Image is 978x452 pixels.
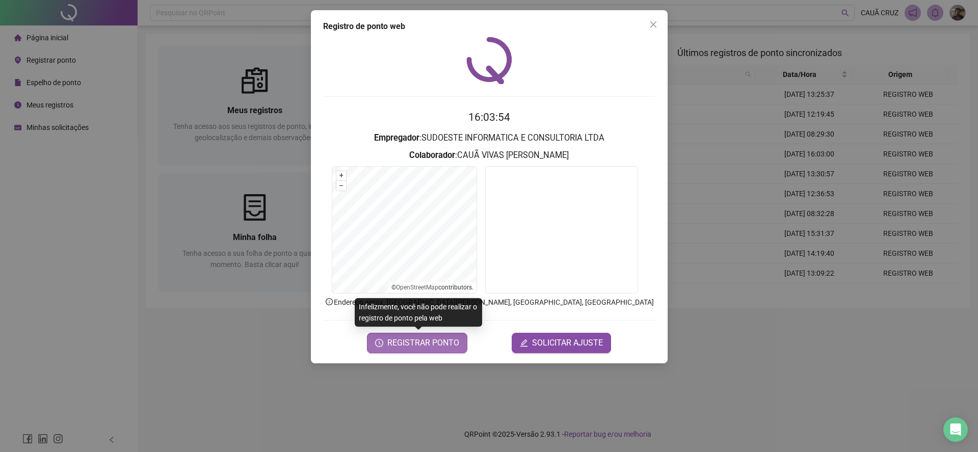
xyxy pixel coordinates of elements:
[943,417,968,442] div: Open Intercom Messenger
[391,284,473,291] li: © contributors.
[355,298,482,327] div: Infelizmente, você não pode realizar o registro de ponto pela web
[325,297,334,306] span: info-circle
[468,111,510,123] time: 16:03:54
[323,131,655,145] h3: : SUDOESTE INFORMATICA E CONSULTORIA LTDA
[323,297,655,308] p: Endereço aprox. : [GEOGRAPHIC_DATA][PERSON_NAME], [GEOGRAPHIC_DATA], [GEOGRAPHIC_DATA]
[512,333,611,353] button: editSOLICITAR AJUSTE
[323,20,655,33] div: Registro de ponto web
[336,181,346,191] button: –
[396,284,438,291] a: OpenStreetMap
[649,20,657,29] span: close
[532,337,603,349] span: SOLICITAR AJUSTE
[387,337,459,349] span: REGISTRAR PONTO
[375,339,383,347] span: clock-circle
[367,333,467,353] button: REGISTRAR PONTO
[409,150,455,160] strong: Colaborador
[374,133,419,143] strong: Empregador
[466,37,512,84] img: QRPoint
[645,16,662,33] button: Close
[323,149,655,162] h3: : CAUÃ VIVAS [PERSON_NAME]
[520,339,528,347] span: edit
[336,171,346,180] button: +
